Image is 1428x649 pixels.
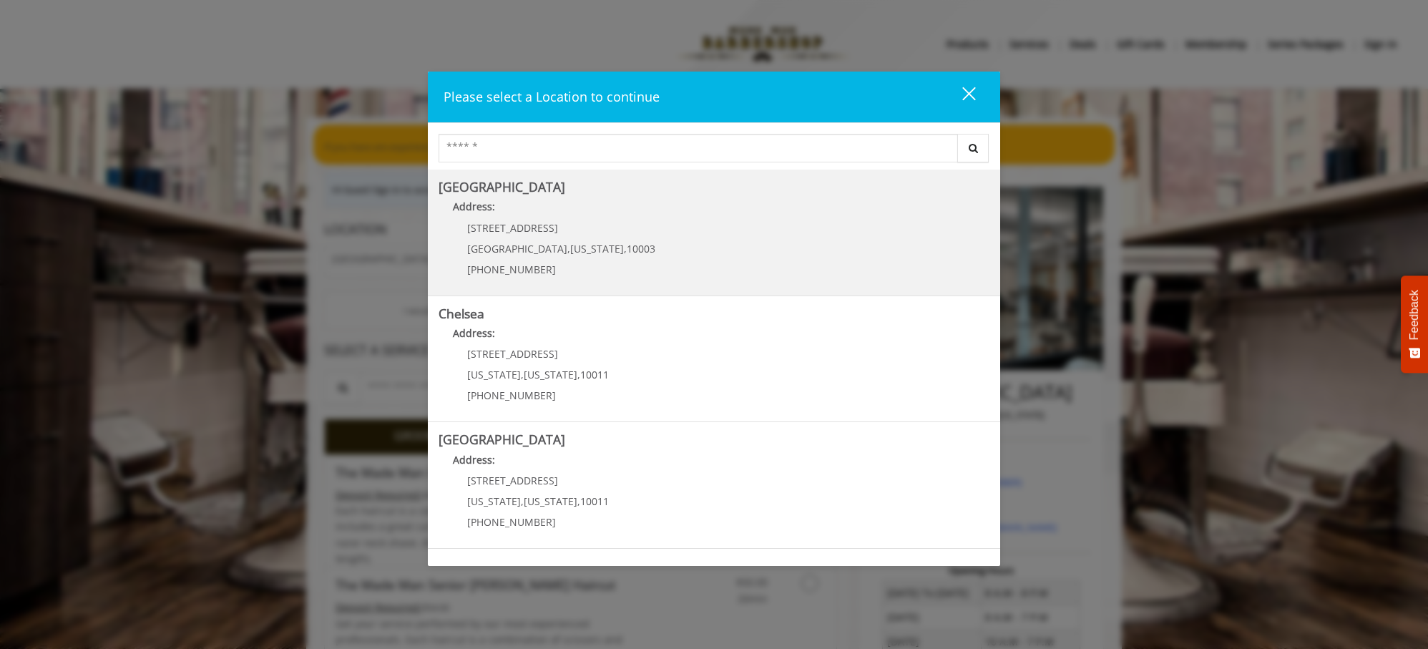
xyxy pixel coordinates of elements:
b: Address: [453,326,495,340]
span: [GEOGRAPHIC_DATA] [467,242,567,255]
span: , [624,242,627,255]
b: Flatiron [439,557,483,575]
span: , [577,494,580,508]
b: Address: [453,453,495,467]
span: 10011 [580,368,609,381]
span: [US_STATE] [524,494,577,508]
input: Search Center [439,134,958,162]
span: [US_STATE] [570,242,624,255]
span: [STREET_ADDRESS] [467,221,558,235]
b: Address: [453,200,495,213]
span: , [567,242,570,255]
button: close dialog [936,82,984,112]
span: Please select a Location to continue [444,88,660,105]
div: close dialog [946,86,974,107]
span: [US_STATE] [524,368,577,381]
span: [PHONE_NUMBER] [467,515,556,529]
span: , [521,494,524,508]
span: [US_STATE] [467,368,521,381]
span: 10003 [627,242,655,255]
span: , [577,368,580,381]
i: Search button [965,143,982,153]
b: [GEOGRAPHIC_DATA] [439,431,565,448]
b: [GEOGRAPHIC_DATA] [439,178,565,195]
b: Chelsea [439,305,484,322]
button: Feedback - Show survey [1401,275,1428,373]
span: [STREET_ADDRESS] [467,474,558,487]
span: 10011 [580,494,609,508]
span: [PHONE_NUMBER] [467,389,556,402]
span: , [521,368,524,381]
span: [PHONE_NUMBER] [467,263,556,276]
span: [US_STATE] [467,494,521,508]
span: Feedback [1408,290,1421,340]
span: [STREET_ADDRESS] [467,347,558,361]
div: Center Select [439,134,989,170]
